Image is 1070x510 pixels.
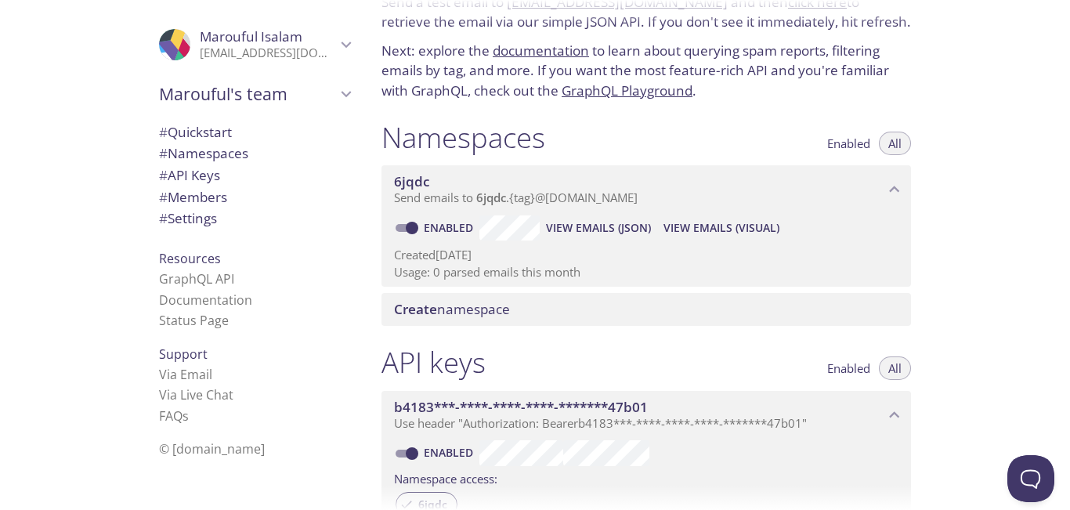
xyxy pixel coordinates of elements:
button: View Emails (Visual) [657,215,786,241]
span: Marouful's team [159,83,336,105]
span: Create [394,300,437,318]
span: Quickstart [159,123,232,141]
span: View Emails (JSON) [546,219,651,237]
label: Namespace access: [394,466,497,489]
a: Enabled [421,220,479,235]
div: Marouful's team [146,74,363,114]
h1: API keys [381,345,486,380]
span: # [159,188,168,206]
span: # [159,123,168,141]
iframe: Help Scout Beacon - Open [1007,455,1054,502]
a: Enabled [421,445,479,460]
div: Create namespace [381,293,911,326]
span: 6jqdc [394,172,430,190]
a: GraphQL API [159,270,234,288]
div: Quickstart [146,121,363,143]
div: Namespaces [146,143,363,165]
a: GraphQL Playground [562,81,692,99]
p: Created [DATE] [394,247,898,263]
span: API Keys [159,166,220,184]
span: s [183,407,189,425]
a: Via Live Chat [159,386,233,403]
span: 6jqdc [476,190,506,205]
span: Members [159,188,227,206]
span: © [DOMAIN_NAME] [159,440,265,458]
button: All [879,132,911,155]
span: Marouful Isalam [200,27,302,45]
span: namespace [394,300,510,318]
div: Team Settings [146,208,363,230]
button: Enabled [818,132,880,155]
a: Via Email [159,366,212,383]
a: Status Page [159,312,229,329]
span: Resources [159,250,221,267]
div: Marouful Isalam [146,19,363,71]
span: # [159,209,168,227]
span: Send emails to . {tag} @[DOMAIN_NAME] [394,190,638,205]
span: Support [159,345,208,363]
div: Members [146,186,363,208]
span: Settings [159,209,217,227]
div: 6jqdc namespace [381,165,911,214]
a: Documentation [159,291,252,309]
button: Enabled [818,356,880,380]
p: Next: explore the to learn about querying spam reports, filtering emails by tag, and more. If you... [381,41,911,101]
h1: Namespaces [381,120,545,155]
button: All [879,356,911,380]
button: View Emails (JSON) [540,215,657,241]
a: FAQ [159,407,189,425]
span: Namespaces [159,144,248,162]
p: [EMAIL_ADDRESS][DOMAIN_NAME] [200,45,336,61]
div: API Keys [146,165,363,186]
span: # [159,166,168,184]
span: # [159,144,168,162]
a: documentation [493,42,589,60]
p: Usage: 0 parsed emails this month [394,264,898,280]
span: View Emails (Visual) [663,219,779,237]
